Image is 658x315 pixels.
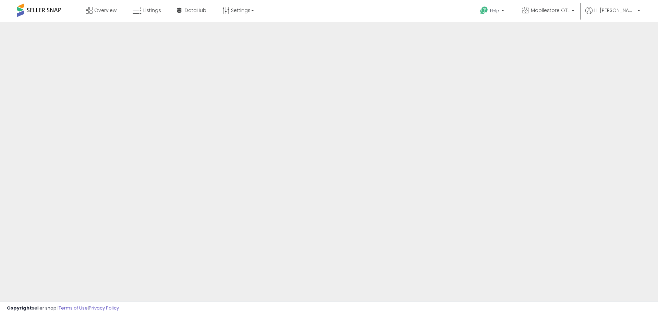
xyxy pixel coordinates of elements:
a: Hi [PERSON_NAME] [585,7,640,22]
span: Hi [PERSON_NAME] [594,7,635,14]
div: seller snap | | [7,305,119,312]
span: Help [490,8,499,14]
span: Mobilestore GTL [531,7,570,14]
span: Overview [94,7,117,14]
i: Get Help [480,6,488,15]
strong: Copyright [7,305,32,311]
a: Terms of Use [59,305,88,311]
a: Privacy Policy [89,305,119,311]
span: Listings [143,7,161,14]
span: DataHub [185,7,206,14]
a: Help [475,1,511,22]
